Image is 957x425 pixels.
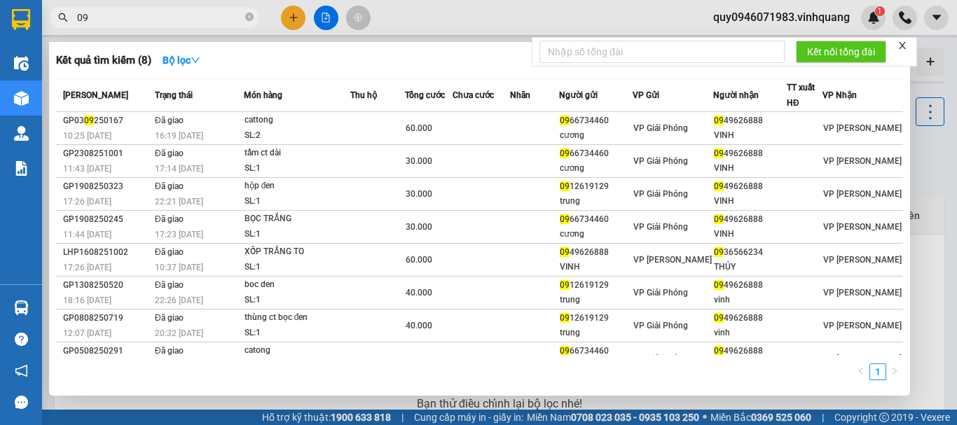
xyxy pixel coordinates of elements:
span: 17:26 [DATE] [63,197,111,207]
span: 30.000 [406,189,432,199]
div: hộp đen [245,179,350,194]
div: VINH [714,227,786,242]
span: Đã giao [155,346,184,356]
div: SL: 1 [245,161,350,176]
span: 09 [560,346,570,356]
span: 30.000 [406,222,432,232]
strong: Bộ lọc [163,55,200,66]
div: VINH [714,194,786,209]
span: close-circle [245,11,254,25]
button: right [886,363,903,380]
div: 49626888 [714,344,786,358]
span: Đã giao [155,214,184,224]
span: 40.000 [406,321,432,330]
div: GP1908250323 [63,179,151,194]
span: Người nhận [713,90,759,100]
span: Món hàng [244,90,282,100]
div: 36566234 [714,245,786,260]
div: SL: 2 [245,128,350,144]
span: Đã giao [155,116,184,125]
div: BỌC TRẮNG [245,211,350,227]
span: 09 [714,214,724,224]
span: VP [PERSON_NAME] [823,222,902,232]
span: 09 [560,280,570,290]
span: VP Nhận [822,90,857,100]
div: 66734460 [560,113,632,128]
li: Previous Page [853,363,869,380]
span: Đã giao [155,148,184,158]
span: 10:37 [DATE] [155,263,203,272]
span: close-circle [245,13,254,21]
span: 60.000 [406,123,432,133]
div: SL: 1 [245,260,350,275]
span: 60.000 [406,255,432,265]
span: VP Giải Phóng [633,189,688,199]
img: solution-icon [14,161,29,176]
span: Đã giao [155,181,184,191]
span: 09 [560,247,570,257]
div: 66734460 [560,146,632,161]
span: VP [PERSON_NAME] [823,354,902,363]
div: 49626888 [714,278,786,293]
span: question-circle [15,333,28,346]
span: 11:44 [DATE] [63,230,111,239]
div: SL: 1 [245,326,350,341]
span: 11:43 [DATE] [63,164,111,174]
span: Đã giao [155,280,184,290]
span: VP Giải Phóng [633,354,688,363]
span: VP [PERSON_NAME] [823,288,902,298]
span: 22:26 [DATE] [155,295,203,305]
span: Chưa cước [453,90,494,100]
span: 09 [714,247,724,257]
div: GP1308250520 [63,278,151,293]
span: VP Giải Phóng [633,321,688,330]
span: 12:07 [DATE] [63,328,111,338]
span: 17:26 [DATE] [63,263,111,272]
span: VP [PERSON_NAME] [633,255,712,265]
img: warehouse-icon [14,56,29,71]
div: boc den [245,277,350,293]
div: thùng ct bọc đen [245,310,350,326]
div: vinh [714,326,786,340]
div: cương [560,227,632,242]
img: warehouse-icon [14,91,29,106]
span: 30.000 [406,156,432,166]
div: 49626888 [714,212,786,227]
span: 09 [714,313,724,323]
button: left [853,363,869,380]
div: GP1908250245 [63,212,151,227]
div: cattong [245,113,350,128]
h3: Kết quả tìm kiếm ( 8 ) [56,53,151,68]
span: 18:16 [DATE] [63,295,111,305]
span: 16:19 [DATE] [155,131,203,141]
span: VP Gửi [633,90,659,100]
span: [PERSON_NAME] [63,90,128,100]
div: 49626888 [714,146,786,161]
span: VP Giải Phóng [633,156,688,166]
div: SL: 1 [245,227,350,242]
span: Đã giao [155,313,184,323]
span: down [191,55,200,65]
img: warehouse-icon [14,300,29,315]
div: cương [560,128,632,143]
div: 49626888 [560,245,632,260]
span: 60.000 [406,354,432,363]
div: VINH [714,128,786,143]
a: 1 [870,364,886,379]
img: logo-vxr [12,9,30,30]
div: GP2308251001 [63,146,151,161]
button: Bộ lọcdown [151,49,212,71]
input: Nhập số tổng đài [539,41,785,63]
span: VP [PERSON_NAME] [823,321,902,330]
span: 09 [560,181,570,191]
div: SL: 1 [245,293,350,308]
span: 17:23 [DATE] [155,230,203,239]
span: Nhãn [510,90,530,100]
span: left [857,367,865,375]
div: GP0808250719 [63,311,151,326]
span: Thu hộ [350,90,377,100]
div: LHP1608251002 [63,245,151,260]
span: 09 [714,346,724,356]
div: trung [560,194,632,209]
span: 09 [714,148,724,158]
